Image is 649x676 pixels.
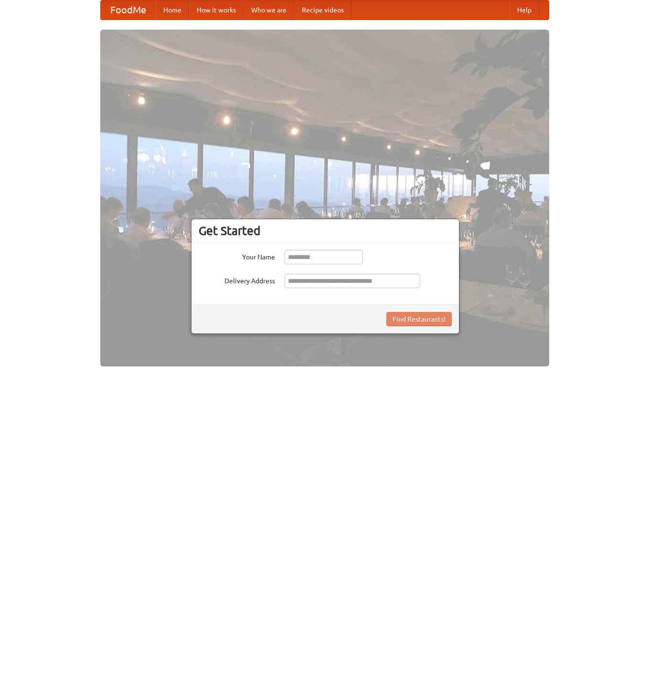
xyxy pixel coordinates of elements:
[386,312,452,326] button: Find Restaurants!
[101,0,156,20] a: FoodMe
[199,250,275,262] label: Your Name
[510,0,539,20] a: Help
[156,0,189,20] a: Home
[294,0,351,20] a: Recipe videos
[244,0,294,20] a: Who we are
[199,274,275,286] label: Delivery Address
[189,0,244,20] a: How it works
[199,224,452,238] h3: Get Started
